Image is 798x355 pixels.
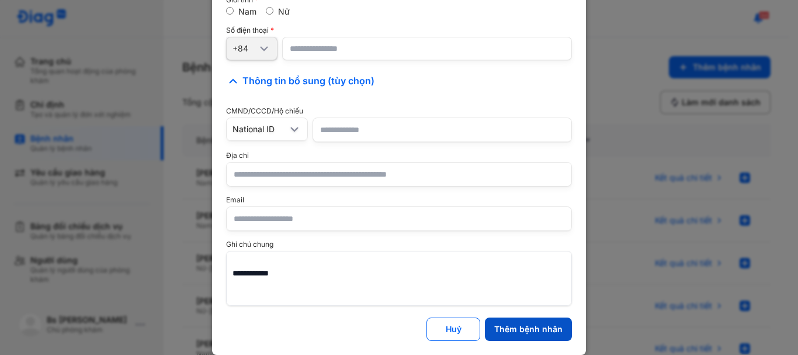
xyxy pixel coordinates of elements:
div: Email [226,196,572,204]
div: Địa chỉ [226,151,572,160]
div: CMND/CCCD/Hộ chiếu [226,107,572,115]
div: National ID [233,124,287,135]
div: +84 [233,43,257,54]
div: Số điện thoại [226,26,572,35]
button: Thêm bệnh nhân [485,318,572,341]
button: Huỷ [426,318,480,341]
span: Thông tin bổ sung (tùy chọn) [242,74,374,88]
label: Nam [238,6,256,16]
label: Nữ [278,6,290,16]
div: Thêm bệnh nhân [494,324,563,335]
div: Ghi chú chung [226,240,572,249]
